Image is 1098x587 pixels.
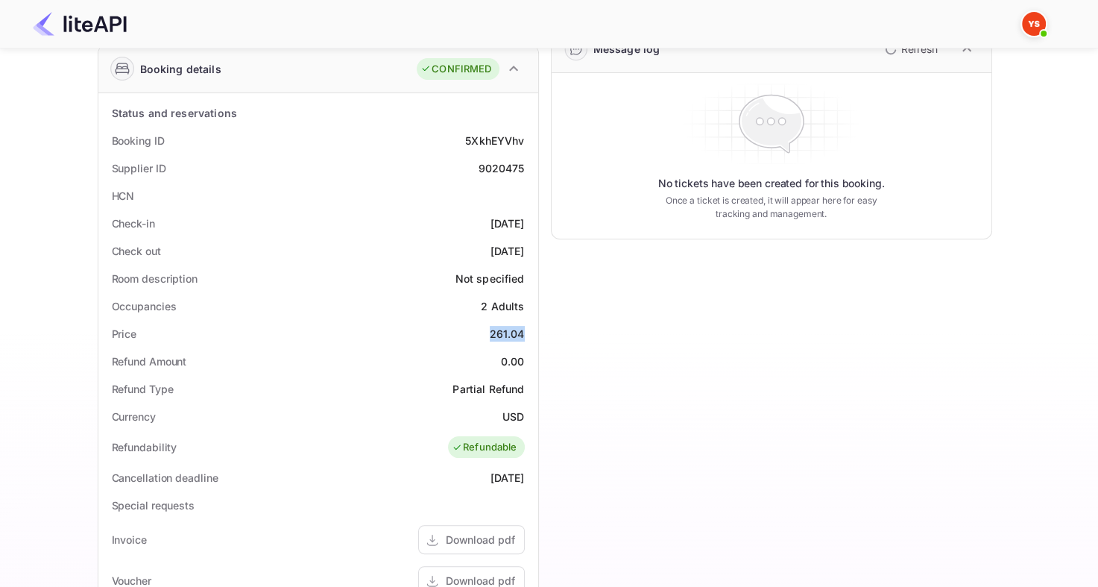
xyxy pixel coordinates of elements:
div: Refundability [112,439,177,455]
div: Special requests [112,497,195,513]
div: USD [502,409,524,424]
div: Occupancies [112,298,177,314]
div: Invoice [112,532,147,547]
div: Download pdf [446,532,515,547]
div: 5XkhEYVhv [465,133,524,148]
div: 0.00 [501,354,525,369]
div: [DATE] [490,470,525,486]
button: Refresh [876,37,944,61]
p: No tickets have been created for this booking. [658,176,885,191]
div: Message log [593,41,660,57]
div: Supplier ID [112,160,166,176]
div: CONFIRMED [420,62,491,77]
div: Room description [112,271,198,286]
div: Currency [112,409,156,424]
div: Price [112,326,137,342]
div: Not specified [455,271,525,286]
div: Refund Type [112,381,174,397]
div: Booking ID [112,133,165,148]
div: Status and reservations [112,105,237,121]
img: Yandex Support [1022,12,1046,36]
div: HCN [112,188,135,204]
div: Refund Amount [112,354,187,369]
div: Refundable [452,440,517,455]
div: 9020475 [478,160,524,176]
div: [DATE] [490,243,525,259]
div: Check-in [112,216,155,231]
img: LiteAPI Logo [33,12,127,36]
div: [DATE] [490,216,525,231]
div: 261.04 [490,326,525,342]
div: 2 Adults [481,298,524,314]
div: Booking details [140,61,221,77]
div: Cancellation deadline [112,470,218,486]
p: Refresh [901,41,938,57]
p: Once a ticket is created, it will appear here for easy tracking and management. [654,194,889,221]
div: Partial Refund [452,381,524,397]
div: Check out [112,243,161,259]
